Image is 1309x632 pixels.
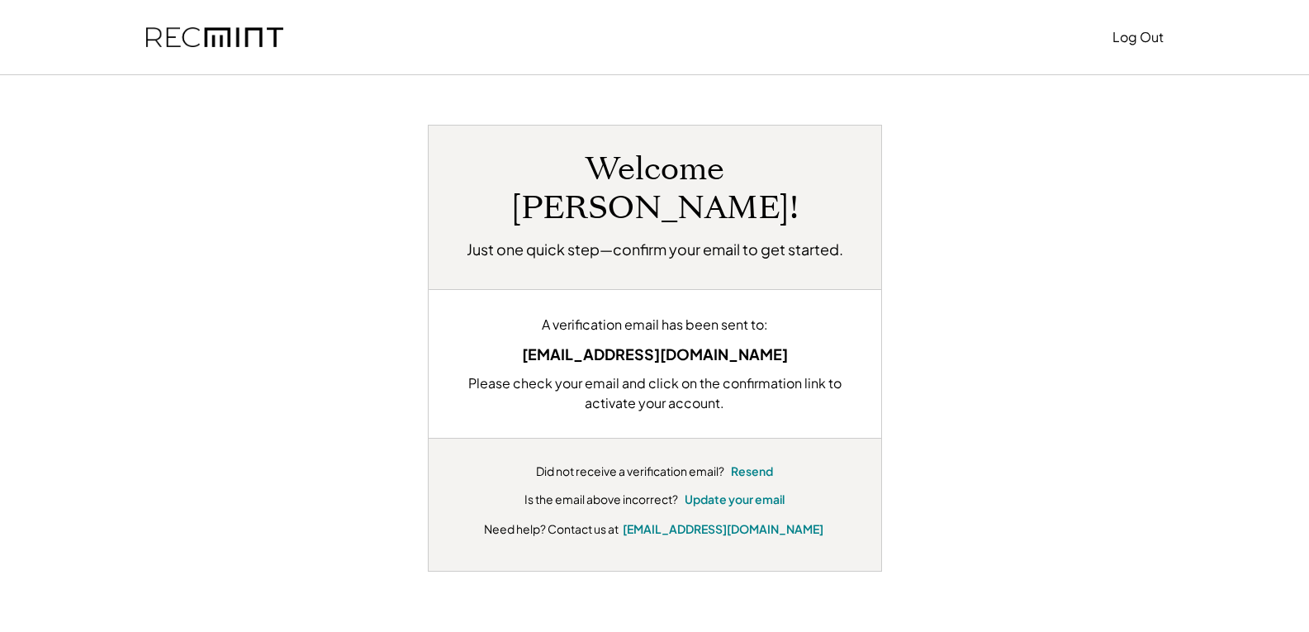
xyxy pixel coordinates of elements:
[524,492,678,508] div: Is the email above incorrect?
[685,492,785,508] button: Update your email
[731,463,773,480] button: Resend
[467,238,843,260] h2: Just one quick step—confirm your email to get started.
[484,520,619,538] div: Need help? Contact us at
[453,150,856,228] h1: Welcome [PERSON_NAME]!
[536,463,724,480] div: Did not receive a verification email?
[1112,21,1164,54] button: Log Out
[623,521,823,536] a: [EMAIL_ADDRESS][DOMAIN_NAME]
[453,343,856,365] div: [EMAIL_ADDRESS][DOMAIN_NAME]
[453,373,856,413] div: Please check your email and click on the confirmation link to activate your account.
[146,27,283,48] img: recmint-logotype%403x.png
[453,315,856,335] div: A verification email has been sent to:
